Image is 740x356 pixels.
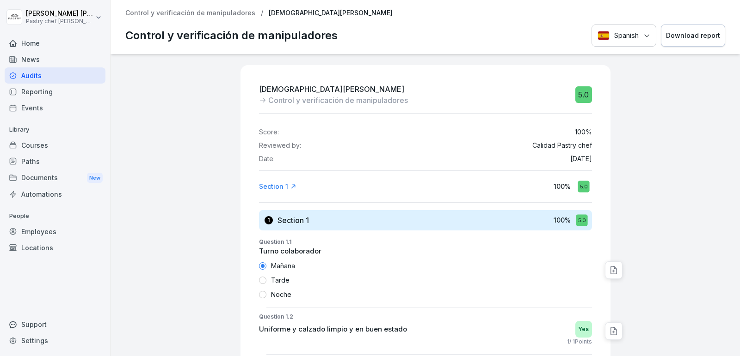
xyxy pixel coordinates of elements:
div: 5.0 [576,214,587,226]
a: News [5,51,105,67]
div: Download report [666,30,720,41]
a: Section 1 [259,182,296,191]
button: Download report [661,24,725,47]
p: Uniforme y calzado limpio y en buen estado [259,324,407,335]
p: Question 1.2 [259,313,592,321]
p: 100 % [554,215,571,225]
p: Calidad Pastry chef [532,142,592,150]
div: 5.0 [575,86,592,103]
a: Locations [5,240,105,256]
a: Settings [5,332,105,349]
p: Reviewed by: [259,142,301,150]
p: Turno colaborador [259,246,592,257]
p: [PERSON_NAME] [PERSON_NAME] [26,10,93,18]
div: New [87,173,103,183]
p: [DEMOGRAPHIC_DATA][PERSON_NAME] [259,84,408,95]
img: Spanish [598,31,610,40]
p: Spanish [614,30,639,41]
h3: Section 1 [277,215,309,225]
a: Automations [5,186,105,202]
p: / [261,9,263,17]
p: People [5,209,105,223]
a: Control y verificación de manipuladores [125,9,255,17]
a: Reporting [5,84,105,100]
a: Audits [5,67,105,84]
p: 100 % [575,128,592,136]
a: Events [5,100,105,116]
div: 5.0 [578,181,589,192]
p: [DEMOGRAPHIC_DATA][PERSON_NAME] [269,9,393,17]
p: Question 1.1 [259,238,592,246]
div: Documents [5,169,105,187]
p: Control y verificación de manipuladores [125,27,338,44]
p: Noche [271,290,291,299]
p: Pastry chef [PERSON_NAME] y Cocina gourmet [26,18,93,24]
div: Yes [575,321,592,338]
p: Mañana [271,261,295,271]
a: DocumentsNew [5,169,105,187]
div: Support [5,316,105,332]
a: Courses [5,137,105,153]
a: Paths [5,153,105,169]
button: Language [592,24,656,47]
div: 1 [265,216,273,224]
p: 1 / 1 Points [567,338,592,346]
p: Control y verificación de manipuladores [268,95,408,106]
p: Score: [259,128,279,136]
p: [DATE] [570,155,592,163]
a: Employees [5,223,105,240]
p: Tarde [271,275,290,285]
a: Home [5,35,105,51]
p: Date: [259,155,275,163]
p: Library [5,122,105,137]
p: 100 % [554,181,571,191]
